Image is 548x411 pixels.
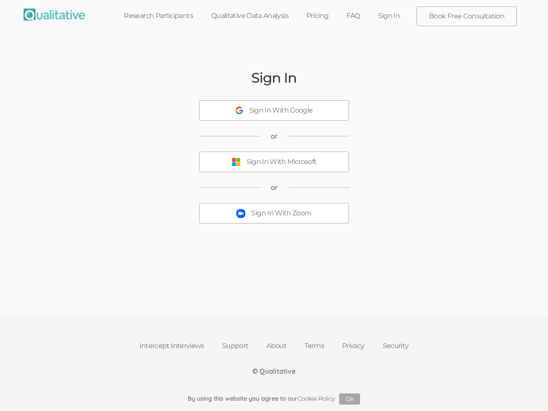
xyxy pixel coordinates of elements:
[235,107,243,114] img: Sign In With Google
[417,7,516,26] a: Book Free Consultation
[374,337,418,355] a: Security
[298,395,335,402] a: Cookie Policy
[298,6,338,25] a: Pricing
[199,152,349,172] button: Sign In With Microsoft
[252,366,296,376] div: © Qualitative
[232,158,241,167] img: Sign In With Microsoft
[339,393,360,405] button: Ok
[249,106,313,116] div: Sign In With Google
[199,203,349,223] button: Sign In With Zoom
[213,337,258,355] a: Support
[202,6,298,25] a: Qualitative Data Analysis
[369,6,409,25] a: Sign In
[24,9,85,21] img: Qualitative
[236,209,245,218] img: Sign In With Zoom
[505,370,548,411] iframe: Chat Widget
[251,208,311,218] div: Sign In With Zoom
[333,337,374,355] a: Privacy
[188,393,360,405] div: By using this website you agree to our
[251,70,296,85] h2: Sign In
[247,157,317,167] div: Sign In With Microsoft
[131,337,213,355] a: Intercept Interviews
[199,100,349,121] button: Sign In With Google
[337,6,369,25] a: FAQ
[271,183,278,193] span: or
[271,131,278,141] span: or
[257,337,295,355] a: About
[295,337,333,355] a: Terms
[115,6,202,25] a: Research Participants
